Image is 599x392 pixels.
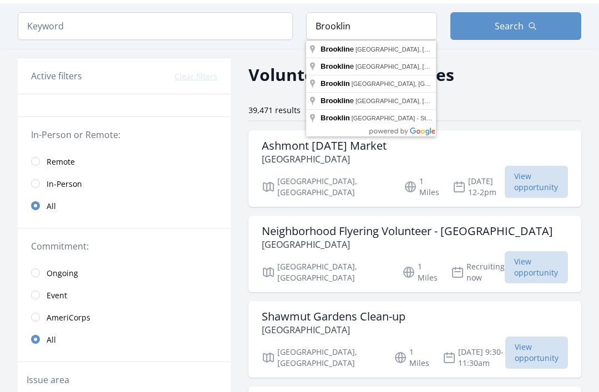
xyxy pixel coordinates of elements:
[321,79,350,88] span: Brooklin
[262,139,387,152] h3: Ashmont [DATE] Market
[356,46,486,53] span: [GEOGRAPHIC_DATA], [GEOGRAPHIC_DATA]
[31,69,82,83] h3: Active filters
[505,337,568,369] span: View opportunity
[47,156,75,167] span: Remote
[18,195,231,217] a: All
[352,115,573,121] span: [GEOGRAPHIC_DATA] - State of [GEOGRAPHIC_DATA], [GEOGRAPHIC_DATA]
[18,150,231,172] a: Remote
[394,347,429,369] p: 1 Miles
[495,19,524,33] span: Search
[352,80,482,87] span: [GEOGRAPHIC_DATA], [GEOGRAPHIC_DATA]
[306,12,437,40] input: Location
[262,347,380,369] p: [GEOGRAPHIC_DATA], [GEOGRAPHIC_DATA]
[321,62,356,70] span: e
[505,251,568,283] span: View opportunity
[47,290,67,301] span: Event
[356,98,486,104] span: [GEOGRAPHIC_DATA], [GEOGRAPHIC_DATA]
[18,328,231,350] a: All
[18,306,231,328] a: AmeriCorps
[450,12,581,40] button: Search
[321,45,356,53] span: e
[262,225,553,238] h3: Neighborhood Flyering Volunteer - [GEOGRAPHIC_DATA]
[321,62,350,70] span: Brooklin
[18,12,293,40] input: Keyword
[402,261,438,283] p: 1 Miles
[31,240,217,253] legend: Commitment:
[404,176,439,198] p: 1 Miles
[31,128,217,141] legend: In-Person or Remote:
[47,312,90,323] span: AmeriCorps
[18,284,231,306] a: Event
[47,179,82,190] span: In-Person
[262,310,405,323] h3: Shawmut Gardens Clean-up
[175,71,217,82] button: Clear filters
[262,261,389,283] p: [GEOGRAPHIC_DATA], [GEOGRAPHIC_DATA]
[451,261,505,283] p: Recruiting now
[262,323,405,337] p: [GEOGRAPHIC_DATA]
[248,216,581,292] a: Neighborhood Flyering Volunteer - [GEOGRAPHIC_DATA] [GEOGRAPHIC_DATA] [GEOGRAPHIC_DATA], [GEOGRAP...
[321,96,356,105] span: e
[262,152,387,166] p: [GEOGRAPHIC_DATA]
[443,347,505,369] p: [DATE] 9:30-11:30am
[321,96,350,105] span: Brooklin
[18,262,231,284] a: Ongoing
[321,114,350,122] span: Brooklin
[18,172,231,195] a: In-Person
[47,334,56,345] span: All
[248,301,581,378] a: Shawmut Gardens Clean-up [GEOGRAPHIC_DATA] [GEOGRAPHIC_DATA], [GEOGRAPHIC_DATA] 1 Miles [DATE] 9:...
[262,238,553,251] p: [GEOGRAPHIC_DATA]
[248,130,581,207] a: Ashmont [DATE] Market [GEOGRAPHIC_DATA] [GEOGRAPHIC_DATA], [GEOGRAPHIC_DATA] 1 Miles [DATE] 12-2p...
[262,176,390,198] p: [GEOGRAPHIC_DATA], [GEOGRAPHIC_DATA]
[248,62,454,87] h2: Volunteer Opportunities
[248,105,301,115] span: 39,471 results
[505,166,568,198] span: View opportunity
[356,63,486,70] span: [GEOGRAPHIC_DATA], [GEOGRAPHIC_DATA]
[47,268,78,279] span: Ongoing
[453,176,505,198] p: [DATE] 12-2pm
[27,373,69,386] legend: Issue area
[321,45,350,53] span: Brooklin
[47,201,56,212] span: All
